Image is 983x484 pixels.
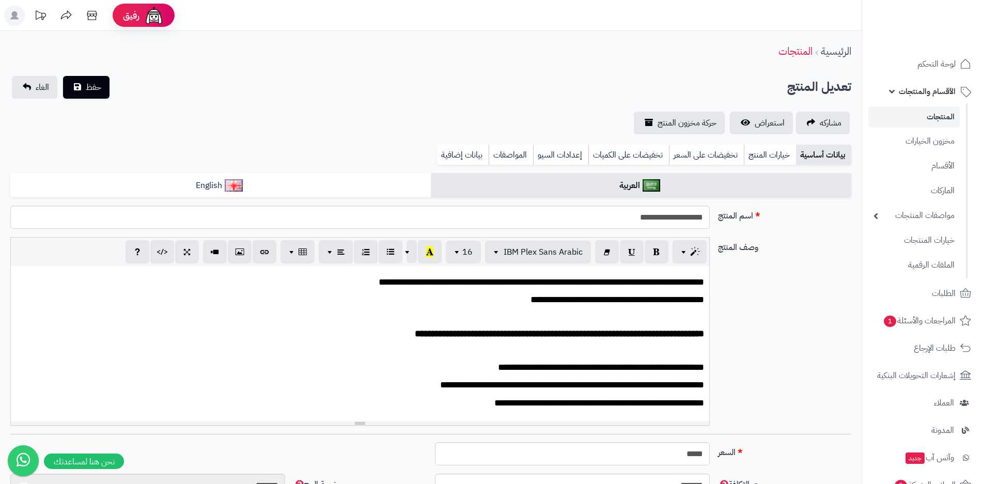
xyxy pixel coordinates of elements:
[446,241,481,263] button: 16
[86,81,101,93] span: حفظ
[868,205,960,227] a: مواصفات المنتجات
[884,316,896,327] span: 1
[868,52,977,76] a: لوحة التحكم
[714,237,855,254] label: وصف المنتج
[27,5,53,28] a: تحديثات المنصة
[868,336,977,361] a: طلبات الإرجاع
[787,76,851,98] h2: تعديل المنتج
[868,281,977,306] a: الطلبات
[533,145,588,165] a: إعدادات السيو
[868,106,960,128] a: المنتجات
[868,418,977,443] a: المدونة
[778,43,813,59] a: المنتجات
[431,173,851,198] a: العربية
[489,145,533,165] a: المواصفات
[744,145,796,165] a: خيارات المنتج
[462,246,473,258] span: 16
[755,117,785,129] span: استعراض
[36,81,49,93] span: الغاء
[877,368,956,383] span: إشعارات التحويلات البنكية
[868,155,960,177] a: الأقسام
[658,117,716,129] span: حركة مخزون المنتج
[931,423,954,438] span: المدونة
[914,341,956,355] span: طلبات الإرجاع
[669,145,744,165] a: تخفيضات على السعر
[868,180,960,202] a: الماركات
[868,254,960,276] a: الملفات الرقمية
[796,145,851,165] a: بيانات أساسية
[634,112,725,134] a: حركة مخزون المنتج
[932,286,956,301] span: الطلبات
[485,241,591,263] button: IBM Plex Sans Arabic
[437,145,489,165] a: بيانات إضافية
[917,57,956,71] span: لوحة التحكم
[821,43,851,59] a: الرئيسية
[868,391,977,415] a: العملاء
[868,363,977,388] a: إشعارات التحويلات البنكية
[820,117,841,129] span: مشاركه
[10,173,431,198] a: English
[643,179,661,192] img: العربية
[144,5,164,26] img: ai-face.png
[868,445,977,470] a: وآتس آبجديد
[868,229,960,252] a: خيارات المنتجات
[904,450,954,465] span: وآتس آب
[714,442,855,459] label: السعر
[63,76,110,99] button: حفظ
[796,112,850,134] a: مشاركه
[714,206,855,222] label: اسم المنتج
[123,9,139,22] span: رفيق
[899,84,956,99] span: الأقسام والمنتجات
[868,130,960,152] a: مخزون الخيارات
[12,76,57,99] a: الغاء
[730,112,793,134] a: استعراض
[588,145,669,165] a: تخفيضات على الكميات
[868,308,977,333] a: المراجعات والأسئلة1
[934,396,954,410] span: العملاء
[504,246,583,258] span: IBM Plex Sans Arabic
[225,179,243,192] img: English
[906,452,925,464] span: جديد
[883,314,956,328] span: المراجعات والأسئلة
